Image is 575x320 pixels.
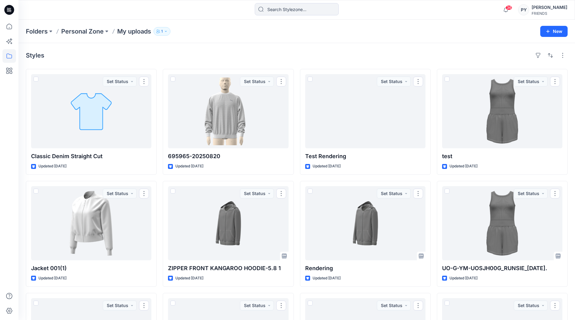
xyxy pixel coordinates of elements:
button: New [540,26,568,37]
p: Jacket 001(1) [31,264,151,273]
span: 36 [505,5,512,10]
div: PY [518,4,529,15]
a: 695965-20250820 [168,74,288,148]
div: [PERSON_NAME] [532,4,567,11]
p: Updated [DATE] [449,163,477,170]
a: ZIPPER FRONT KANGAROO HOODIE-5.8 1 [168,186,288,260]
p: ZIPPER FRONT KANGAROO HOODIE-5.8 1 [168,264,288,273]
a: Test Rendering [305,74,425,148]
input: Search Stylezone… [255,3,339,15]
a: Folders [26,27,48,36]
p: Updated [DATE] [313,163,341,170]
p: test [442,152,562,161]
a: Personal Zone [61,27,104,36]
p: Updated [DATE] [38,275,66,282]
p: My uploads [117,27,151,36]
p: Updated [DATE] [175,275,203,282]
a: Jacket 001(1) [31,186,151,260]
p: Updated [DATE] [449,275,477,282]
a: Rendering [305,186,425,260]
button: 1 [154,27,170,36]
p: Rendering [305,264,425,273]
a: test [442,74,562,148]
p: Classic Denim Straight Cut [31,152,151,161]
p: Updated [DATE] [313,275,341,282]
p: Test Rendering [305,152,425,161]
p: 695965-20250820 [168,152,288,161]
h4: Styles [26,52,44,59]
p: UO-G-YM-UOSJH00G_RUNSIE_[DATE]. [442,264,562,273]
a: UO-G-YM-UOSJH00G_RUNSIE_06.12.2025. [442,186,562,260]
a: Classic Denim Straight Cut [31,74,151,148]
p: Updated [DATE] [38,163,66,170]
p: 1 [161,28,163,35]
p: Updated [DATE] [175,163,203,170]
div: FRIENDS [532,11,567,16]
